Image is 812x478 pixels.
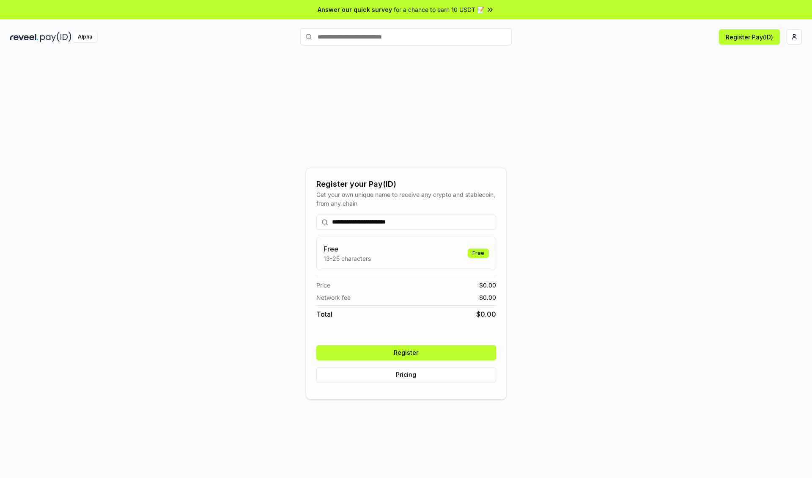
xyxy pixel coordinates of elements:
[40,32,71,42] img: pay_id
[316,281,330,290] span: Price
[476,309,496,319] span: $ 0.00
[316,345,496,360] button: Register
[468,249,489,258] div: Free
[316,178,496,190] div: Register your Pay(ID)
[316,190,496,208] div: Get your own unique name to receive any crypto and stablecoin, from any chain
[479,293,496,302] span: $ 0.00
[318,5,392,14] span: Answer our quick survey
[324,254,371,263] p: 13-25 characters
[316,293,351,302] span: Network fee
[316,367,496,382] button: Pricing
[719,29,780,44] button: Register Pay(ID)
[324,244,371,254] h3: Free
[479,281,496,290] span: $ 0.00
[73,32,97,42] div: Alpha
[394,5,484,14] span: for a chance to earn 10 USDT 📝
[316,309,332,319] span: Total
[10,32,38,42] img: reveel_dark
